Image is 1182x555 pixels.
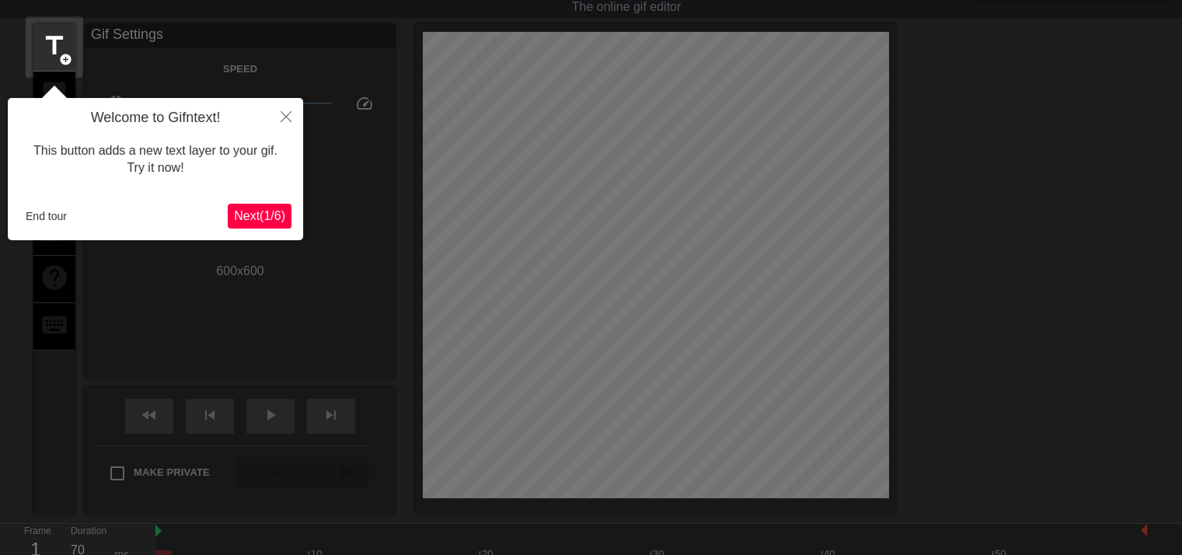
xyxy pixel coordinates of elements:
button: Close [269,98,303,134]
div: This button adds a new text layer to your gif. Try it now! [19,127,291,193]
h4: Welcome to Gifntext! [19,110,291,127]
button: End tour [19,204,73,228]
span: Next ( 1 / 6 ) [234,209,285,222]
button: Next [228,204,291,229]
